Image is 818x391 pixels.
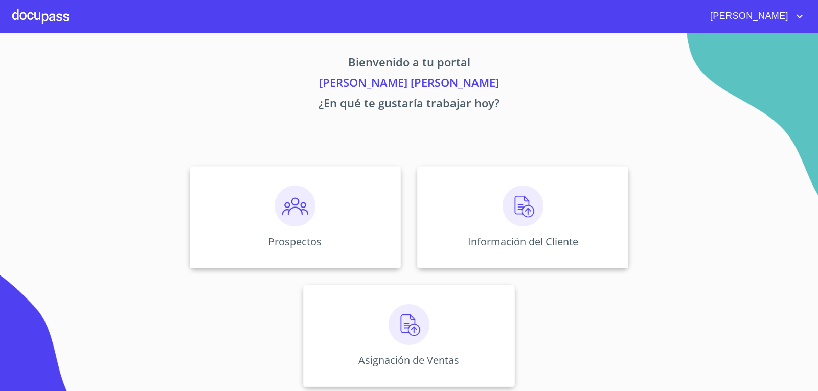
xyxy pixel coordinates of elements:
[503,186,543,226] img: carga.png
[268,235,322,248] p: Prospectos
[94,74,724,95] p: [PERSON_NAME] [PERSON_NAME]
[389,304,429,345] img: carga.png
[358,353,459,367] p: Asignación de Ventas
[94,54,724,74] p: Bienvenido a tu portal
[275,186,315,226] img: prospectos.png
[468,235,578,248] p: Información del Cliente
[94,95,724,115] p: ¿En qué te gustaría trabajar hoy?
[702,8,793,25] span: [PERSON_NAME]
[702,8,806,25] button: account of current user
